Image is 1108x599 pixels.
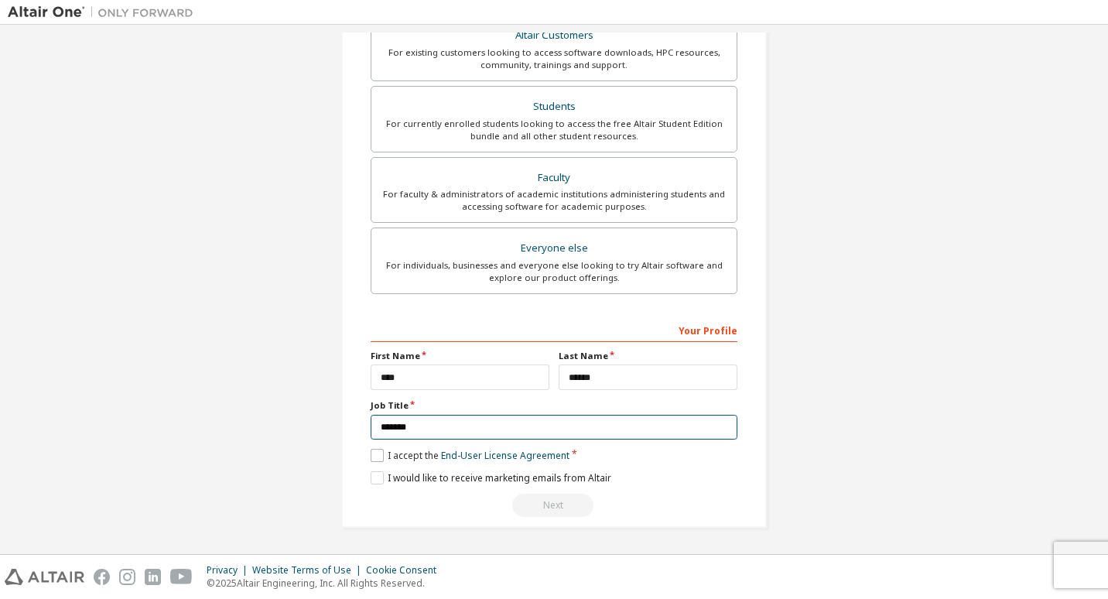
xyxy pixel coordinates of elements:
[119,569,135,585] img: instagram.svg
[5,569,84,585] img: altair_logo.svg
[381,167,727,189] div: Faculty
[94,569,110,585] img: facebook.svg
[441,449,569,462] a: End-User License Agreement
[207,577,446,590] p: © 2025 Altair Engineering, Inc. All Rights Reserved.
[145,569,161,585] img: linkedin.svg
[366,564,446,577] div: Cookie Consent
[170,569,193,585] img: youtube.svg
[371,399,737,412] label: Job Title
[371,471,611,484] label: I would like to receive marketing emails from Altair
[381,96,727,118] div: Students
[381,238,727,259] div: Everyone else
[8,5,201,20] img: Altair One
[381,188,727,213] div: For faculty & administrators of academic institutions administering students and accessing softwa...
[381,25,727,46] div: Altair Customers
[371,350,549,362] label: First Name
[371,449,569,462] label: I accept the
[559,350,737,362] label: Last Name
[381,46,727,71] div: For existing customers looking to access software downloads, HPC resources, community, trainings ...
[252,564,366,577] div: Website Terms of Use
[381,118,727,142] div: For currently enrolled students looking to access the free Altair Student Edition bundle and all ...
[381,259,727,284] div: For individuals, businesses and everyone else looking to try Altair software and explore our prod...
[207,564,252,577] div: Privacy
[371,317,737,342] div: Your Profile
[371,494,737,517] div: Read and acccept EULA to continue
